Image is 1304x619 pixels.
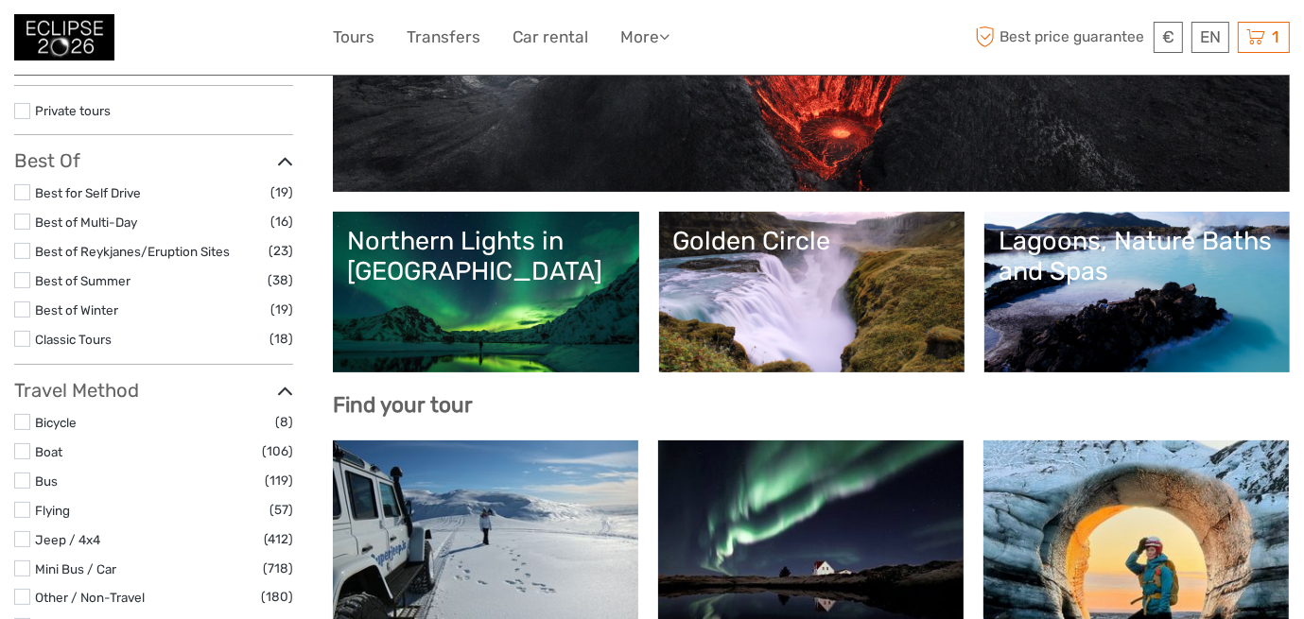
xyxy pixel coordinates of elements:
[35,273,130,288] a: Best of Summer
[1162,27,1174,46] span: €
[14,379,293,402] h3: Travel Method
[999,226,1276,287] div: Lagoons, Nature Baths and Spas
[269,328,293,350] span: (18)
[35,503,70,518] a: Flying
[35,473,58,489] a: Bus
[35,561,116,576] a: Mini Bus / Car
[263,558,293,579] span: (718)
[347,45,1276,178] a: Lava and Volcanoes
[14,14,114,60] img: 3312-44506bfc-dc02-416d-ac4c-c65cb0cf8db4_logo_small.jpg
[270,299,293,320] span: (19)
[35,185,141,200] a: Best for Self Drive
[270,181,293,203] span: (19)
[1269,27,1281,46] span: 1
[35,103,111,118] a: Private tours
[673,226,950,256] div: Golden Circle
[35,215,137,230] a: Best of Multi-Day
[347,226,624,287] div: Northern Lights in [GEOGRAPHIC_DATA]
[35,590,145,605] a: Other / Non-Travel
[347,226,624,358] a: Northern Lights in [GEOGRAPHIC_DATA]
[35,244,230,259] a: Best of Reykjanes/Eruption Sites
[261,586,293,608] span: (180)
[333,24,374,51] a: Tours
[270,211,293,232] span: (16)
[35,415,77,430] a: Bicycle
[14,149,293,172] h3: Best Of
[513,24,588,51] a: Car rental
[35,444,62,459] a: Boat
[35,302,118,318] a: Best of Winter
[35,332,112,347] a: Classic Tours
[971,22,1149,53] span: Best price guarantee
[620,24,669,51] a: More
[673,226,950,358] a: Golden Circle
[333,392,473,418] b: Find your tour
[1191,22,1229,53] div: EN
[262,440,293,462] span: (106)
[269,240,293,262] span: (23)
[269,499,293,521] span: (57)
[268,269,293,291] span: (38)
[265,470,293,491] span: (119)
[35,532,100,547] a: Jeep / 4x4
[264,528,293,550] span: (412)
[275,411,293,433] span: (8)
[999,226,1276,358] a: Lagoons, Nature Baths and Spas
[407,24,480,51] a: Transfers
